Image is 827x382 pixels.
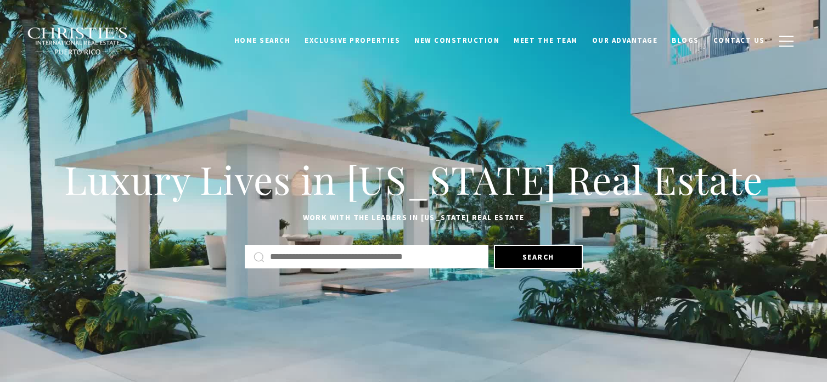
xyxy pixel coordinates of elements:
[297,30,407,51] a: Exclusive Properties
[672,36,699,45] span: Blogs
[227,30,298,51] a: Home Search
[592,36,658,45] span: Our Advantage
[585,30,665,51] a: Our Advantage
[494,245,583,269] button: Search
[713,36,765,45] span: Contact Us
[665,30,706,51] a: Blogs
[57,155,770,204] h1: Luxury Lives in [US_STATE] Real Estate
[27,27,129,55] img: Christie's International Real Estate black text logo
[414,36,499,45] span: New Construction
[407,30,507,51] a: New Construction
[57,211,770,224] p: Work with the leaders in [US_STATE] Real Estate
[507,30,585,51] a: Meet the Team
[305,36,400,45] span: Exclusive Properties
